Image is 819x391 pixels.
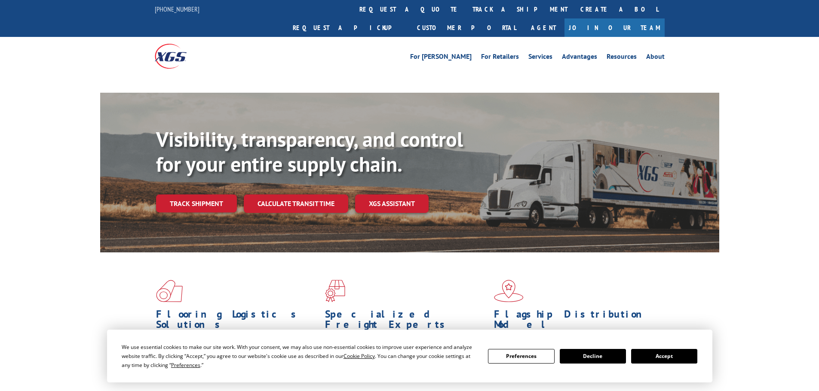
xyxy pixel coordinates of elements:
[528,53,552,63] a: Services
[325,309,488,334] h1: Specialized Freight Experts
[410,53,472,63] a: For [PERSON_NAME]
[244,194,348,213] a: Calculate transit time
[155,5,199,13] a: [PHONE_NUMBER]
[344,352,375,360] span: Cookie Policy
[607,53,637,63] a: Resources
[494,280,524,302] img: xgs-icon-flagship-distribution-model-red
[562,53,597,63] a: Advantages
[122,343,478,370] div: We use essential cookies to make our site work. With your consent, we may also use non-essential ...
[494,309,656,334] h1: Flagship Distribution Model
[107,330,712,382] div: Cookie Consent Prompt
[481,53,519,63] a: For Retailers
[156,126,463,177] b: Visibility, transparency, and control for your entire supply chain.
[156,280,183,302] img: xgs-icon-total-supply-chain-intelligence-red
[171,361,200,369] span: Preferences
[355,194,429,213] a: XGS ASSISTANT
[411,18,522,37] a: Customer Portal
[156,194,237,212] a: Track shipment
[564,18,665,37] a: Join Our Team
[631,349,697,364] button: Accept
[560,349,626,364] button: Decline
[325,280,345,302] img: xgs-icon-focused-on-flooring-red
[488,349,554,364] button: Preferences
[286,18,411,37] a: Request a pickup
[646,53,665,63] a: About
[156,309,319,334] h1: Flooring Logistics Solutions
[522,18,564,37] a: Agent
